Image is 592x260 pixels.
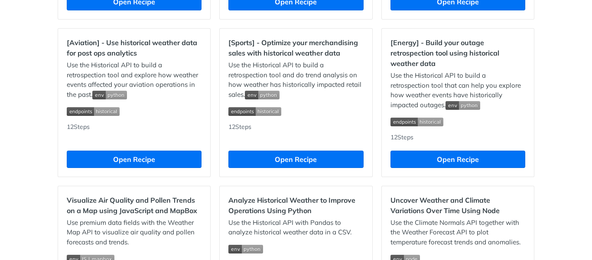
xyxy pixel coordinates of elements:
span: Expand image [446,101,480,109]
p: Use premium data fields with the Weather Map API to visualize air quality and pollen forecasts an... [67,218,202,247]
span: Expand image [245,90,280,99]
img: env [446,101,480,110]
p: Use the Historical API to build a retrospection tool and explore how weather events affected your... [67,60,202,99]
span: Expand image [228,244,363,254]
div: 12 Steps [67,122,202,142]
img: env [92,91,127,99]
h2: Analyze Historical Weather to Improve Operations Using Python [228,195,363,216]
p: Use the Historical API with Pandas to analyze historical weather data in a CSV. [228,218,363,237]
div: 12 Steps [390,133,525,142]
p: Use the Climate Normals API together with the Weather Forecast API to plot temperature forecast t... [390,218,525,247]
img: endpoint [228,107,281,116]
span: Expand image [67,106,202,116]
p: Use the Historical API to build a retrospection tool that can help you explore how weather events... [390,71,525,110]
button: Open Recipe [228,151,363,168]
img: env [228,245,263,253]
img: endpoint [67,107,120,116]
p: Use the Historical API to build a retrospection tool and do trend analysis on how weather has his... [228,60,363,99]
div: 12 Steps [228,122,363,142]
h2: Uncover Weather and Climate Variations Over Time Using Node [390,195,525,216]
h2: [Sports] - Optimize your merchandising sales with historical weather data [228,37,363,58]
button: Open Recipe [390,151,525,168]
span: Expand image [92,90,127,99]
img: endpoint [390,118,443,126]
h2: [Aviation] - Use historical weather data for post ops analytics [67,37,202,58]
img: env [245,91,280,99]
span: Expand image [390,116,525,126]
h2: [Energy] - Build your outage retrospection tool using historical weather data [390,37,525,69]
h2: Visualize Air Quality and Pollen Trends on a Map using JavaScript and MapBox [67,195,202,216]
button: Open Recipe [67,151,202,168]
span: Expand image [228,106,363,116]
